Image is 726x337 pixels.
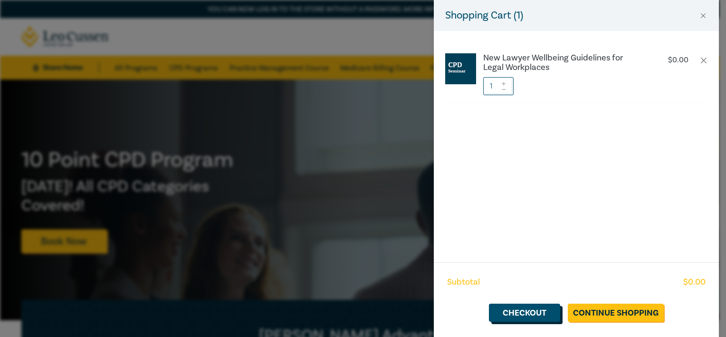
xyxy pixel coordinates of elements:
[445,8,523,23] h5: Shopping Cart ( 1 )
[483,53,641,72] a: New Lawyer Wellbeing Guidelines for Legal Workplaces
[489,304,560,322] a: Checkout
[447,276,480,288] span: Subtotal
[683,276,706,288] span: $ 0.00
[445,53,476,84] img: CPD%20Seminar.jpg
[568,304,664,322] a: Continue Shopping
[483,77,514,95] input: 1
[668,56,688,65] p: $ 0.00
[699,11,707,20] button: Close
